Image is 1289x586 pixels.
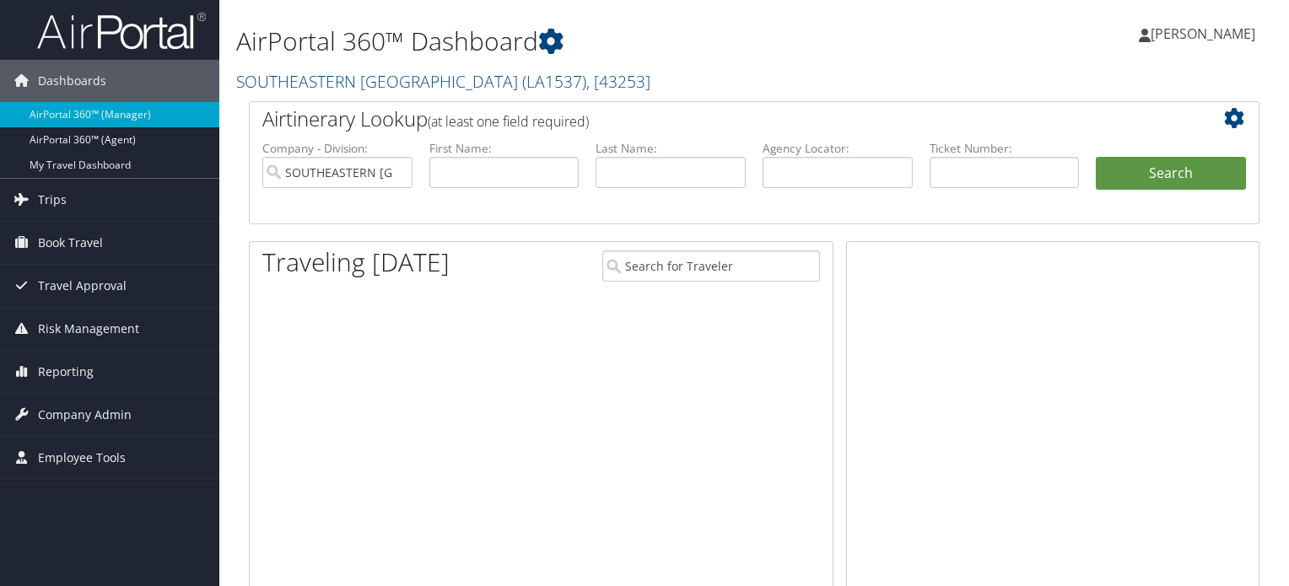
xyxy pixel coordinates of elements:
[763,140,913,157] label: Agency Locator:
[262,245,450,280] h1: Traveling [DATE]
[38,222,103,264] span: Book Travel
[37,11,206,51] img: airportal-logo.png
[1139,8,1272,59] a: [PERSON_NAME]
[262,105,1162,133] h2: Airtinerary Lookup
[236,70,650,93] a: SOUTHEASTERN [GEOGRAPHIC_DATA]
[930,140,1080,157] label: Ticket Number:
[236,24,927,59] h1: AirPortal 360™ Dashboard
[586,70,650,93] span: , [ 43253 ]
[1151,24,1255,43] span: [PERSON_NAME]
[38,308,139,350] span: Risk Management
[38,351,94,393] span: Reporting
[522,70,586,93] span: ( LA1537 )
[38,265,127,307] span: Travel Approval
[1096,157,1246,191] button: Search
[428,112,589,131] span: (at least one field required)
[38,179,67,221] span: Trips
[429,140,580,157] label: First Name:
[602,250,820,282] input: Search for Traveler
[38,437,126,479] span: Employee Tools
[38,60,106,102] span: Dashboards
[596,140,746,157] label: Last Name:
[262,140,413,157] label: Company - Division:
[38,394,132,436] span: Company Admin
